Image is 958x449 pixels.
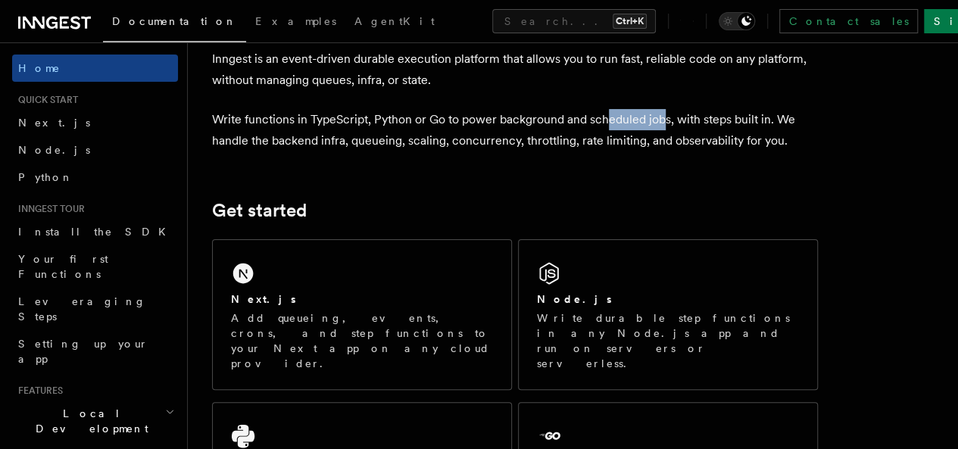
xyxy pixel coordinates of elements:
a: Python [12,164,178,191]
a: Node.jsWrite durable step functions in any Node.js app and run on servers or serverless. [518,239,818,390]
span: Next.js [18,117,90,129]
p: Add queueing, events, crons, and step functions to your Next app on any cloud provider. [231,310,493,371]
span: Python [18,171,73,183]
h2: Next.js [231,292,296,307]
span: Local Development [12,406,165,436]
a: Next.jsAdd queueing, events, crons, and step functions to your Next app on any cloud provider. [212,239,512,390]
a: Get started [212,200,307,221]
a: Next.js [12,109,178,136]
span: Install the SDK [18,226,175,238]
span: Your first Functions [18,253,108,280]
span: Leveraging Steps [18,295,146,323]
span: Examples [255,15,336,27]
p: Inngest is an event-driven durable execution platform that allows you to run fast, reliable code ... [212,48,818,91]
a: Leveraging Steps [12,288,178,330]
kbd: Ctrl+K [613,14,647,29]
button: Search...Ctrl+K [492,9,656,33]
span: Setting up your app [18,338,148,365]
p: Write durable step functions in any Node.js app and run on servers or serverless. [537,310,799,371]
p: Write functions in TypeScript, Python or Go to power background and scheduled jobs, with steps bu... [212,109,818,151]
span: Home [18,61,61,76]
a: Node.js [12,136,178,164]
span: Inngest tour [12,203,85,215]
a: AgentKit [345,5,444,41]
span: Features [12,385,63,397]
a: Your first Functions [12,245,178,288]
a: Examples [246,5,345,41]
h2: Node.js [537,292,612,307]
span: AgentKit [354,15,435,27]
a: Contact sales [779,9,918,33]
span: Node.js [18,144,90,156]
a: Documentation [103,5,246,42]
span: Quick start [12,94,78,106]
a: Home [12,55,178,82]
button: Toggle dark mode [719,12,755,30]
span: Documentation [112,15,237,27]
a: Setting up your app [12,330,178,373]
button: Local Development [12,400,178,442]
a: Install the SDK [12,218,178,245]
